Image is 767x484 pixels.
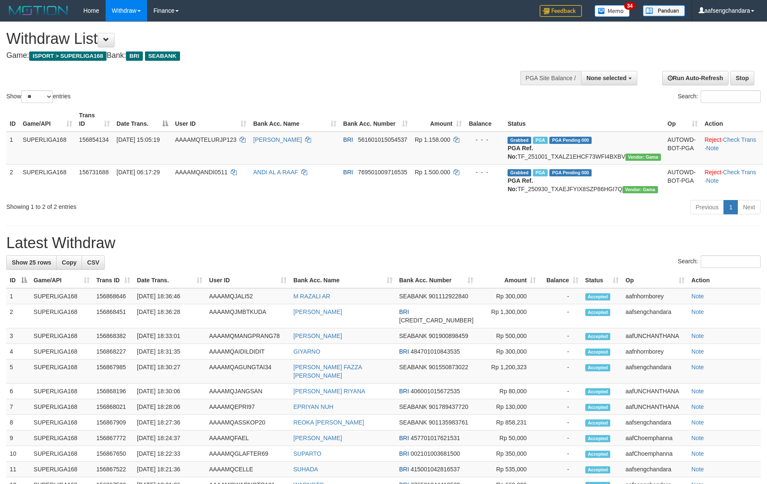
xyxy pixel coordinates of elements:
a: Check Trans [723,169,756,176]
td: aafsengchandara [622,415,688,430]
td: AUTOWD-BOT-PGA [664,164,701,197]
span: Accepted [585,364,611,371]
td: AAAAMQGLAFTER69 [206,446,290,462]
td: Rp 1,300,000 [477,304,539,328]
th: Amount: activate to sort column ascending [411,108,465,132]
a: Note [691,435,704,441]
span: Accepted [585,404,611,411]
a: M RAZALI AR [293,293,330,300]
span: Show 25 rows [12,259,51,266]
td: 2 [6,164,19,197]
a: Note [691,364,704,370]
span: [DATE] 15:05:19 [117,136,160,143]
span: Copy 901550873022 to clipboard [429,364,468,370]
span: Copy [62,259,76,266]
img: Feedback.jpg [540,5,582,17]
td: 156868021 [93,399,134,415]
td: 3 [6,328,30,344]
a: [PERSON_NAME] [253,136,302,143]
td: 156867772 [93,430,134,446]
span: BRI [399,450,409,457]
td: Rp 858,231 [477,415,539,430]
td: - [539,328,581,344]
td: SUPERLIGA168 [30,430,93,446]
td: · · [701,164,763,197]
td: AAAAMQASSKOP20 [206,415,290,430]
td: SUPERLIGA168 [30,360,93,384]
a: SUHADA [293,466,318,473]
h1: Withdraw List [6,30,503,47]
select: Showentries [21,90,53,103]
span: Vendor URL: https://trx31.1velocity.biz [622,186,658,193]
td: aafChoemphanna [622,430,688,446]
th: Status: activate to sort column ascending [582,273,622,288]
td: [DATE] 18:21:36 [134,462,206,477]
td: 156868227 [93,344,134,360]
td: SUPERLIGA168 [30,415,93,430]
span: SEABANK [399,364,427,370]
a: [PERSON_NAME] [293,333,342,339]
a: Run Auto-Refresh [662,71,729,85]
span: Grabbed [508,169,531,176]
td: AAAAMQAGUNGTAI34 [206,360,290,384]
th: Date Trans.: activate to sort column ascending [134,273,206,288]
td: 8 [6,415,30,430]
input: Search: [701,90,761,103]
td: - [539,344,581,360]
td: · · [701,132,763,165]
a: Reject [704,136,721,143]
th: Bank Acc. Number: activate to sort column ascending [396,273,477,288]
span: AAAAMQANDI0511 [175,169,228,176]
td: AAAAMQCELLE [206,462,290,477]
span: SEABANK [399,403,427,410]
a: Copy [56,255,82,270]
a: ANDI AL A RAAF [253,169,298,176]
a: REOKA [PERSON_NAME] [293,419,364,426]
a: Check Trans [723,136,756,143]
td: aafsengchandara [622,360,688,384]
span: ISPORT > SUPERLIGA168 [29,51,106,61]
span: BRI [399,308,409,315]
span: Copy 415001042816537 to clipboard [411,466,460,473]
span: Rp 1.500.000 [415,169,450,176]
td: - [539,446,581,462]
span: BRI [399,388,409,395]
td: SUPERLIGA168 [30,446,93,462]
td: 2 [6,304,30,328]
span: Copy 457701017621531 to clipboard [411,435,460,441]
td: AUTOWD-BOT-PGA [664,132,701,165]
td: SUPERLIGA168 [19,164,76,197]
img: panduan.png [643,5,685,16]
td: 1 [6,288,30,304]
th: Bank Acc. Name: activate to sort column ascending [250,108,340,132]
span: BRI [343,169,353,176]
span: Accepted [585,333,611,340]
td: SUPERLIGA168 [30,462,93,477]
a: Stop [730,71,754,85]
div: Showing 1 to 2 of 2 entries [6,199,313,211]
span: AAAAMQTELURJP123 [175,136,237,143]
td: 5 [6,360,30,384]
td: [DATE] 18:33:01 [134,328,206,344]
td: [DATE] 18:36:28 [134,304,206,328]
td: AAAAMQJMBTKUDA [206,304,290,328]
td: Rp 300,000 [477,288,539,304]
span: Accepted [585,435,611,442]
a: Show 25 rows [6,255,57,270]
td: 6 [6,384,30,399]
a: Note [706,177,719,184]
a: GIYARNO [293,348,320,355]
span: SEABANK [399,333,427,339]
span: Grabbed [508,137,531,144]
a: Note [691,466,704,473]
td: 7 [6,399,30,415]
td: AAAAMQMANGPRANG78 [206,328,290,344]
th: Op: activate to sort column ascending [664,108,701,132]
th: Date Trans.: activate to sort column descending [113,108,172,132]
a: SUPARTO [293,450,321,457]
td: aafUNCHANTHANA [622,399,688,415]
a: Note [691,333,704,339]
td: aafnhornborey [622,344,688,360]
td: 10 [6,446,30,462]
a: EPRIYAN NUH [293,403,333,410]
